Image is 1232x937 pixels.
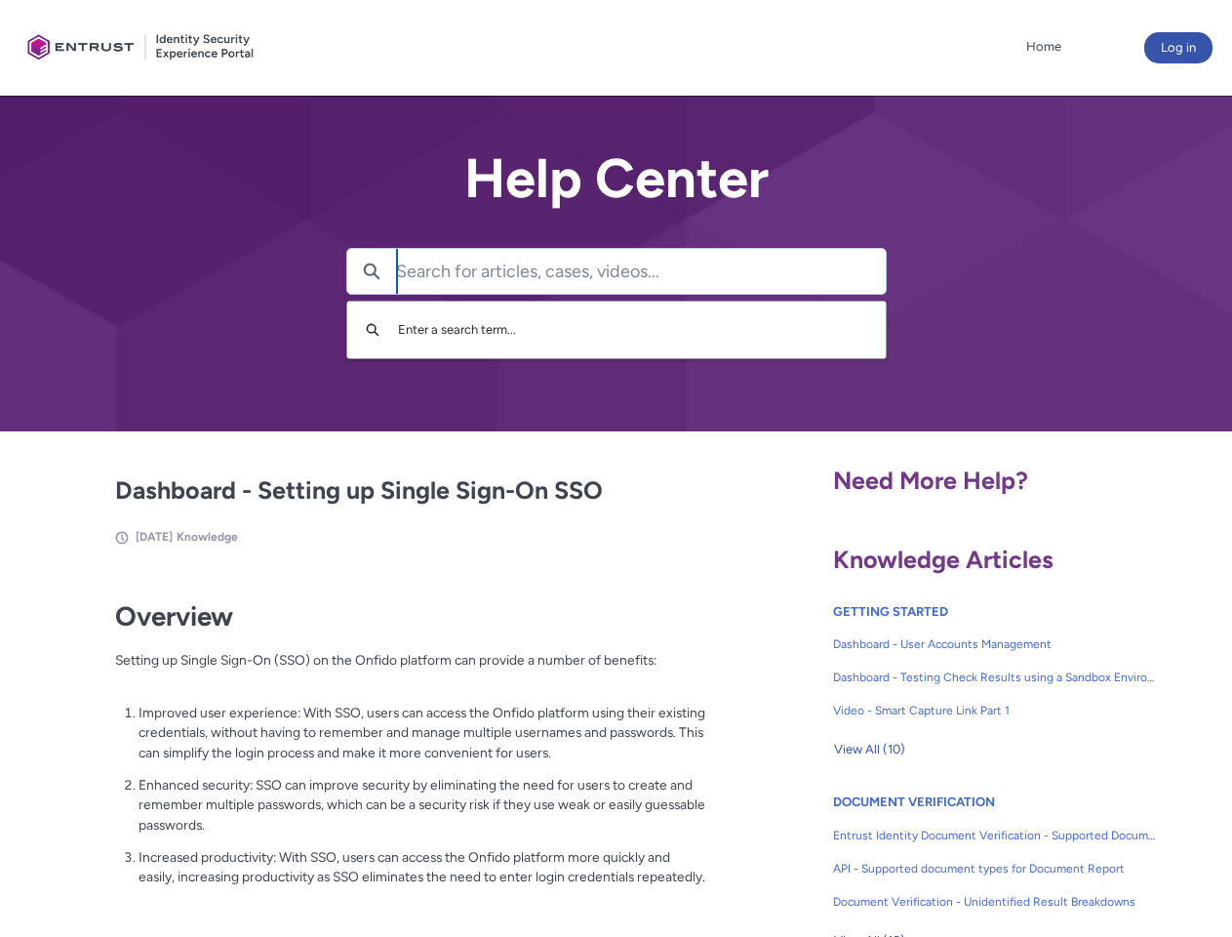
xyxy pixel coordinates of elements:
span: Need More Help? [833,466,1028,495]
input: Search for articles, cases, videos... [396,249,886,294]
span: Dashboard - User Accounts Management [833,635,1157,653]
p: Setting up Single Sign-On (SSO) on the Onfido platform can provide a number of benefits: [115,650,706,690]
button: Log in [1144,32,1212,63]
button: Search [357,311,388,348]
span: Dashboard - Testing Check Results using a Sandbox Environment [833,669,1157,686]
a: Home [1021,32,1066,61]
span: [DATE] [136,530,173,544]
a: GETTING STARTED [833,604,948,619]
h2: Help Center [346,148,887,209]
p: Improved user experience: With SSO, users can access the Onfido platform using their existing cre... [139,703,706,763]
span: Knowledge Articles [833,545,1053,574]
a: Video - Smart Capture Link Part 1 [833,694,1157,727]
h2: Dashboard - Setting up Single Sign-On SSO [115,472,706,509]
strong: Overview [115,600,233,632]
li: Knowledge [177,528,238,546]
span: Enter a search term... [398,322,516,337]
button: View All (10) [833,734,906,765]
a: Dashboard - User Accounts Management [833,628,1157,661]
button: Search [347,249,396,294]
span: Video - Smart Capture Link Part 1 [833,702,1157,719]
span: View All (10) [834,735,905,764]
a: Dashboard - Testing Check Results using a Sandbox Environment [833,661,1157,694]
